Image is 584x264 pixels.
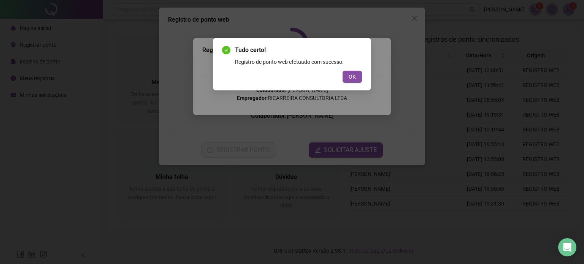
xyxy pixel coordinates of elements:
div: Registro de ponto web efetuado com sucesso. [235,58,362,66]
span: check-circle [222,46,230,54]
span: Tudo certo! [235,46,362,55]
button: OK [343,71,362,83]
span: OK [349,73,356,81]
div: Open Intercom Messenger [558,238,576,256]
